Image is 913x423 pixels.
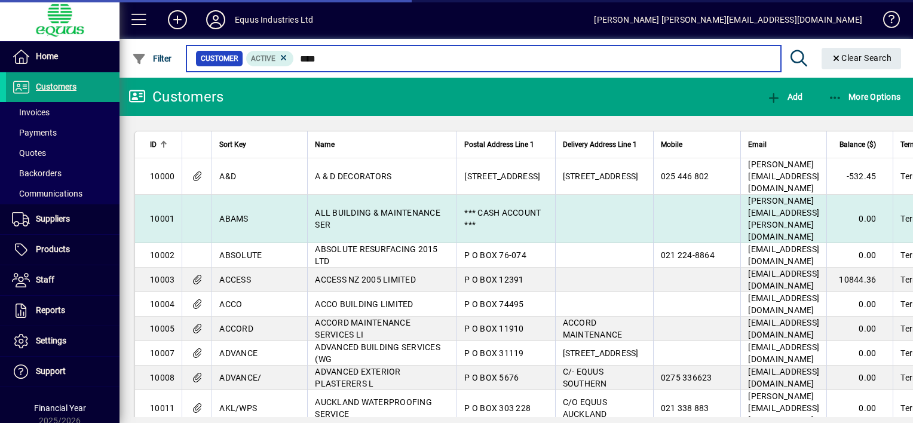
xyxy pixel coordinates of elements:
span: Clear Search [831,53,892,63]
span: A&D [219,171,236,181]
span: Suppliers [36,214,70,223]
span: P O BOX 11910 [464,324,523,333]
div: ID [150,138,174,151]
td: 0.00 [826,292,893,317]
div: Email [748,138,819,151]
span: Products [36,244,70,254]
span: Settings [36,336,66,345]
span: 021 224-8864 [661,250,715,260]
button: More Options [825,86,904,108]
span: ADVANCED EXTERIOR PLASTERERS L [315,367,400,388]
span: C/- EQUUS SOUTHERN [563,367,607,388]
span: ABSOLUTE [219,250,262,260]
span: Add [767,92,802,102]
td: 10844.36 [826,268,893,292]
button: Clear [822,48,902,69]
span: 10007 [150,348,174,358]
span: Payments [12,128,57,137]
span: Sort Key [219,138,246,151]
span: ADVANCE/ [219,373,261,382]
span: ACCESS NZ 2005 LIMITED [315,275,416,284]
span: Communications [12,189,82,198]
a: Knowledge Base [874,2,898,41]
a: Settings [6,326,120,356]
span: ACCESS [219,275,251,284]
span: [STREET_ADDRESS] [464,171,540,181]
span: Home [36,51,58,61]
button: Add [764,86,805,108]
span: ALL BUILDING & MAINTENANCE SER [315,208,440,229]
a: Communications [6,183,120,204]
span: [PERSON_NAME][EMAIL_ADDRESS][DOMAIN_NAME] [748,160,819,193]
span: [STREET_ADDRESS] [563,348,639,358]
td: 0.00 [826,195,893,243]
span: 10003 [150,275,174,284]
a: Payments [6,122,120,143]
span: Balance ($) [840,138,876,151]
span: Postal Address Line 1 [464,138,534,151]
span: ABAMS [219,214,248,223]
td: 0.00 [826,317,893,341]
a: Quotes [6,143,120,163]
span: Active [251,54,275,63]
span: 021 338 883 [661,403,709,413]
span: ACCO BUILDING LIMITED [315,299,413,309]
span: [EMAIL_ADDRESS][DOMAIN_NAME] [748,318,819,339]
span: Backorders [12,168,62,178]
div: Name [315,138,449,151]
span: 10005 [150,324,174,333]
div: Mobile [661,138,734,151]
span: 10011 [150,403,174,413]
button: Filter [129,48,175,69]
span: Financial Year [34,403,86,413]
a: Backorders [6,163,120,183]
span: ABSOLUTE RESURFACING 2015 LTD [315,244,437,266]
td: 0.00 [826,341,893,366]
span: ACCORD [219,324,253,333]
span: [EMAIL_ADDRESS][DOMAIN_NAME] [748,269,819,290]
span: ACCORD MAINTENANCE SERVICES LI [315,318,410,339]
span: 0275 336623 [661,373,712,382]
span: ADVANCE [219,348,258,358]
span: [PERSON_NAME][EMAIL_ADDRESS][PERSON_NAME][DOMAIN_NAME] [748,196,819,241]
a: Support [6,357,120,387]
span: Email [748,138,767,151]
div: [PERSON_NAME] [PERSON_NAME][EMAIL_ADDRESS][DOMAIN_NAME] [594,10,862,29]
span: Mobile [661,138,682,151]
span: Quotes [12,148,46,158]
span: P O BOX 31119 [464,348,523,358]
span: 10002 [150,250,174,260]
span: [EMAIL_ADDRESS][DOMAIN_NAME] [748,244,819,266]
div: Customers [128,87,223,106]
td: 0.00 [826,243,893,268]
a: Home [6,42,120,72]
span: Invoices [12,108,50,117]
mat-chip: Activation Status: Active [246,51,294,66]
span: 10008 [150,373,174,382]
span: [STREET_ADDRESS] [563,171,639,181]
span: 10000 [150,171,174,181]
td: -532.45 [826,158,893,195]
div: Equus Industries Ltd [235,10,314,29]
a: Staff [6,265,120,295]
a: Suppliers [6,204,120,234]
span: Name [315,138,335,151]
span: AUCKLAND WATERPROOFING SERVICE [315,397,432,419]
span: ACCO [219,299,242,309]
span: 025 446 802 [661,171,709,181]
button: Profile [197,9,235,30]
span: AKL/WPS [219,403,257,413]
span: [EMAIL_ADDRESS][DOMAIN_NAME] [748,367,819,388]
button: Add [158,9,197,30]
a: Invoices [6,102,120,122]
span: C/O EQUUS AUCKLAND [563,397,607,419]
span: More Options [828,92,901,102]
span: Customers [36,82,76,91]
span: Staff [36,275,54,284]
span: 10004 [150,299,174,309]
span: Filter [132,54,172,63]
span: A & D DECORATORS [315,171,391,181]
span: ADVANCED BUILDING SERVICES (WG [315,342,440,364]
div: Balance ($) [834,138,887,151]
span: 10001 [150,214,174,223]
